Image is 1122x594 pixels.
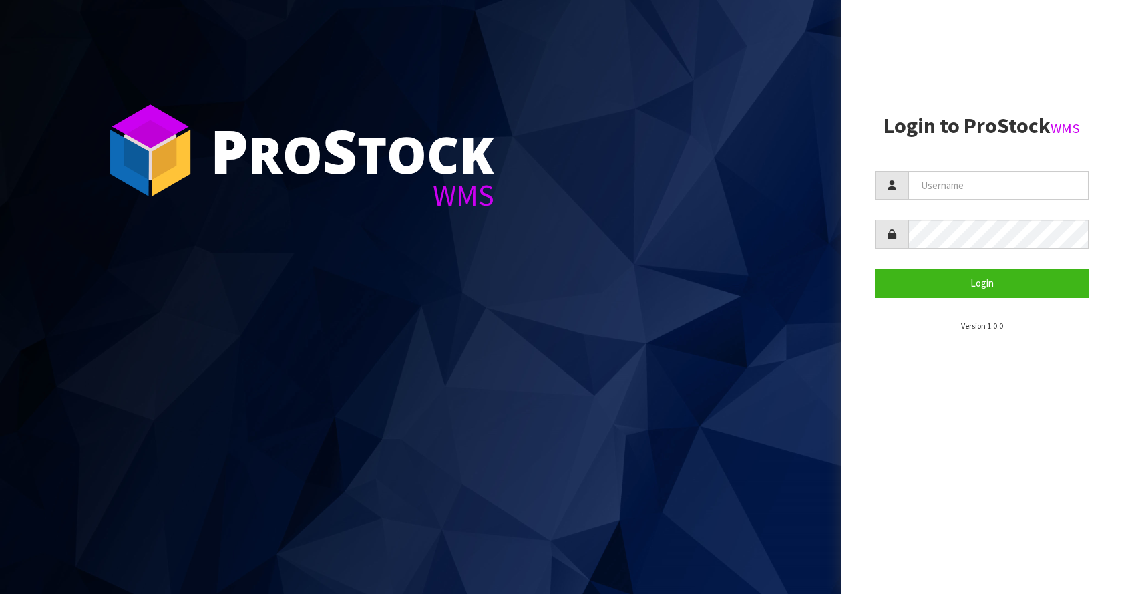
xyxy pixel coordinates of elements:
small: WMS [1051,120,1080,137]
span: S [323,110,357,191]
h2: Login to ProStock [875,114,1089,138]
button: Login [875,269,1089,297]
div: WMS [210,180,494,210]
span: P [210,110,248,191]
div: ro tock [210,120,494,180]
input: Username [908,171,1089,200]
small: Version 1.0.0 [961,321,1003,331]
img: ProStock Cube [100,100,200,200]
